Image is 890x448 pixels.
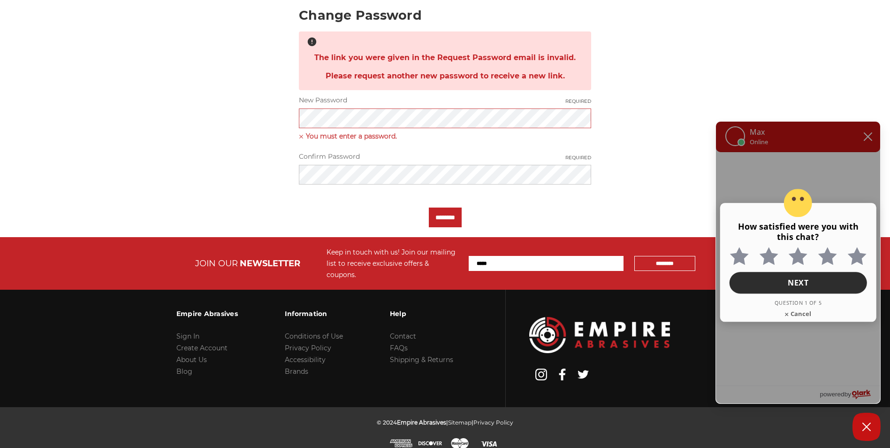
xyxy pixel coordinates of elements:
[716,152,880,386] div: Feedback Container
[299,152,591,162] label: Confirm Password
[306,48,584,85] span: The link you were given in the Request Password email is invalid. Please request another new pass...
[285,367,308,376] a: Brands
[397,419,446,426] span: Empire Abrasives
[473,419,513,426] a: Privacy Policy
[377,417,513,428] p: © 2024 | |
[390,344,408,352] a: FAQs
[285,304,343,324] h3: Information
[390,332,416,340] a: Contact
[529,317,670,353] img: Empire Abrasives Logo Image
[299,131,591,142] span: You must enter a password.
[565,154,591,161] small: Required
[390,355,453,364] a: Shipping & Returns
[730,217,867,247] label: How satisfied were you with this chat?
[299,9,591,22] h2: Change Password
[565,98,591,105] small: Required
[790,310,812,318] span: Cancel
[176,344,228,352] a: Create Account
[715,121,881,404] div: olark chatbox
[195,258,238,269] span: JOIN OUR
[240,258,300,269] span: NEWSLETTER
[176,304,238,324] h3: Empire Abrasives
[176,355,207,364] a: About Us
[852,413,881,441] button: Close Chatbox
[730,272,867,294] button: Next
[730,300,867,306] p: Question 1 of 5
[779,305,817,323] a: Cancel
[176,332,199,340] a: Sign In
[176,367,192,376] a: Blog
[299,95,591,105] label: New Password
[448,419,472,426] a: Sitemap
[327,247,459,280] div: Keep in touch with us! Join our mailing list to receive exclusive offers & coupons.
[390,304,453,324] h3: Help
[285,344,331,352] a: Privacy Policy
[285,332,343,340] a: Conditions of Use
[285,355,326,364] a: Accessibility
